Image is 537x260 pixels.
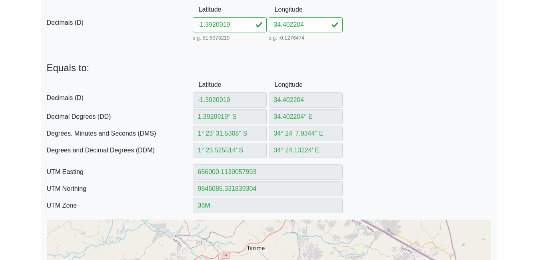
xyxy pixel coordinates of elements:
p: Equals to: [47,62,491,74]
span: Decimals (D) [47,93,193,103]
span: Decimal Degrees (DD) [47,112,193,122]
small: e.g. -0.1276474 [269,34,343,42]
label: Latitude [193,77,218,92]
label: UTM Northing [41,181,193,196]
small: e.g. 51.5073219 [193,34,267,42]
label: UTM Easting [41,164,193,180]
span: Degrees, Minutes and Seconds (DMS) [47,129,193,138]
span: Decimals (D) [47,18,193,28]
label: Longitude [269,77,293,92]
label: Latitude [193,2,218,17]
label: UTM Zone [41,198,193,213]
span: Degrees and Decimal Degrees (DDM) [47,146,193,155]
label: Longitude [269,2,293,17]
